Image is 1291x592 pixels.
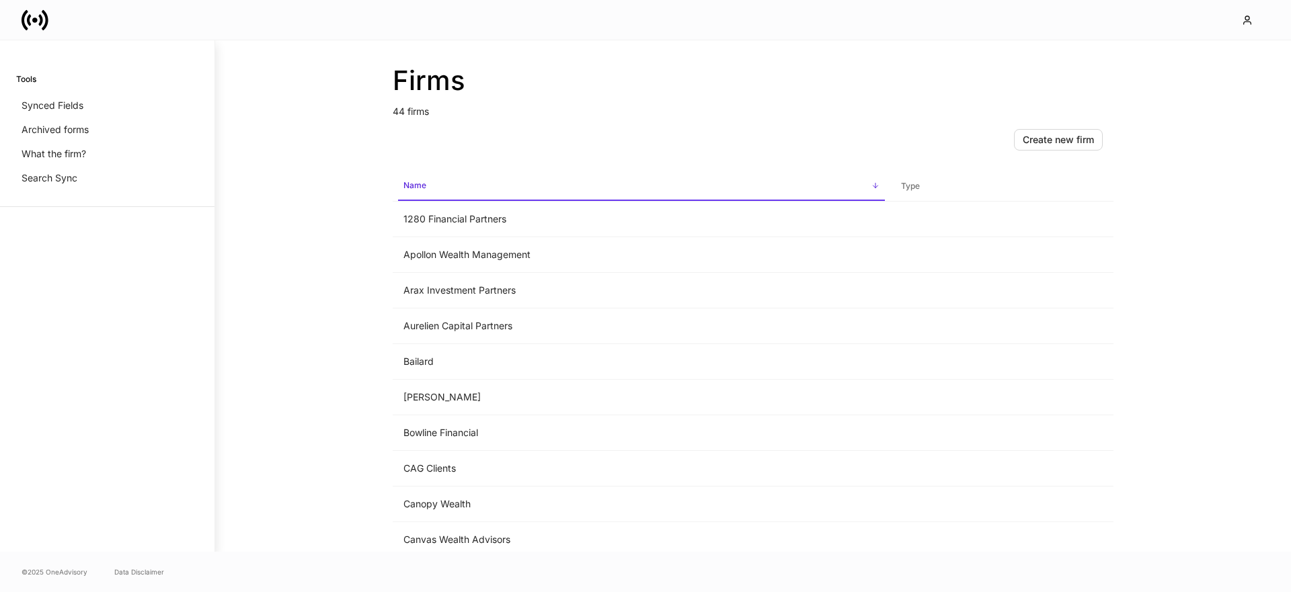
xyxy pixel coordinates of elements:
a: What the firm? [16,142,198,166]
p: Search Sync [22,171,77,185]
p: 44 firms [393,97,1113,118]
button: Create new firm [1014,129,1103,151]
td: Canopy Wealth [393,487,890,522]
p: What the firm? [22,147,86,161]
a: Archived forms [16,118,198,142]
p: Synced Fields [22,99,83,112]
a: Search Sync [16,166,198,190]
h6: Tools [16,73,36,85]
h2: Firms [393,65,1113,97]
a: Synced Fields [16,93,198,118]
p: Archived forms [22,123,89,136]
td: Aurelien Capital Partners [393,308,890,344]
span: Type [896,173,1108,200]
td: Bailard [393,344,890,380]
span: © 2025 OneAdvisory [22,566,87,577]
div: Create new firm [1023,135,1094,144]
td: Bowline Financial [393,415,890,451]
td: Arax Investment Partners [393,273,890,308]
a: Data Disclaimer [114,566,164,577]
td: Canvas Wealth Advisors [393,522,890,558]
h6: Name [403,179,426,192]
span: Name [398,172,885,201]
td: 1280 Financial Partners [393,202,890,237]
td: [PERSON_NAME] [393,380,890,415]
td: Apollon Wealth Management [393,237,890,273]
td: CAG Clients [393,451,890,487]
h6: Type [901,179,920,192]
